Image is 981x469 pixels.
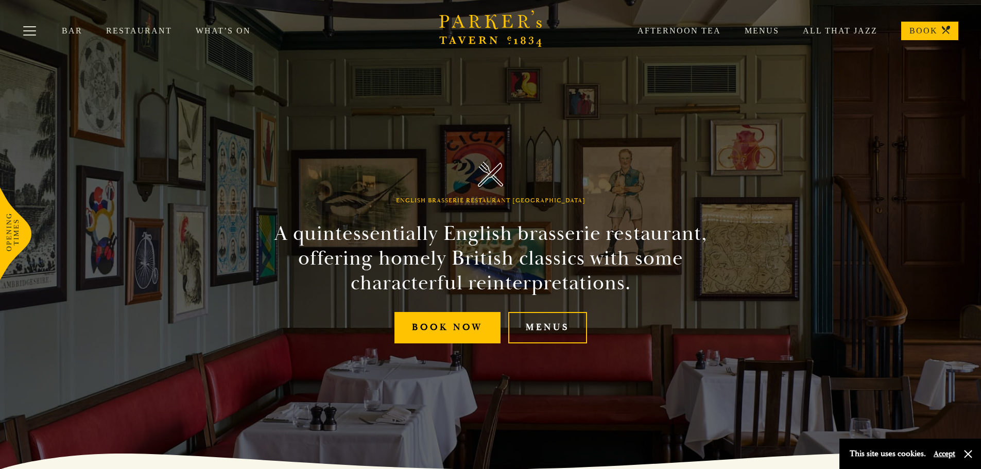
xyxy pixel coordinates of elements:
[850,446,926,461] p: This site uses cookies.
[396,197,586,204] h1: English Brasserie Restaurant [GEOGRAPHIC_DATA]
[934,449,955,459] button: Accept
[478,162,503,187] img: Parker's Tavern Brasserie Cambridge
[394,312,501,343] a: Book Now
[508,312,587,343] a: Menus
[963,449,973,459] button: Close and accept
[256,221,726,296] h2: A quintessentially English brasserie restaurant, offering homely British classics with some chara...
